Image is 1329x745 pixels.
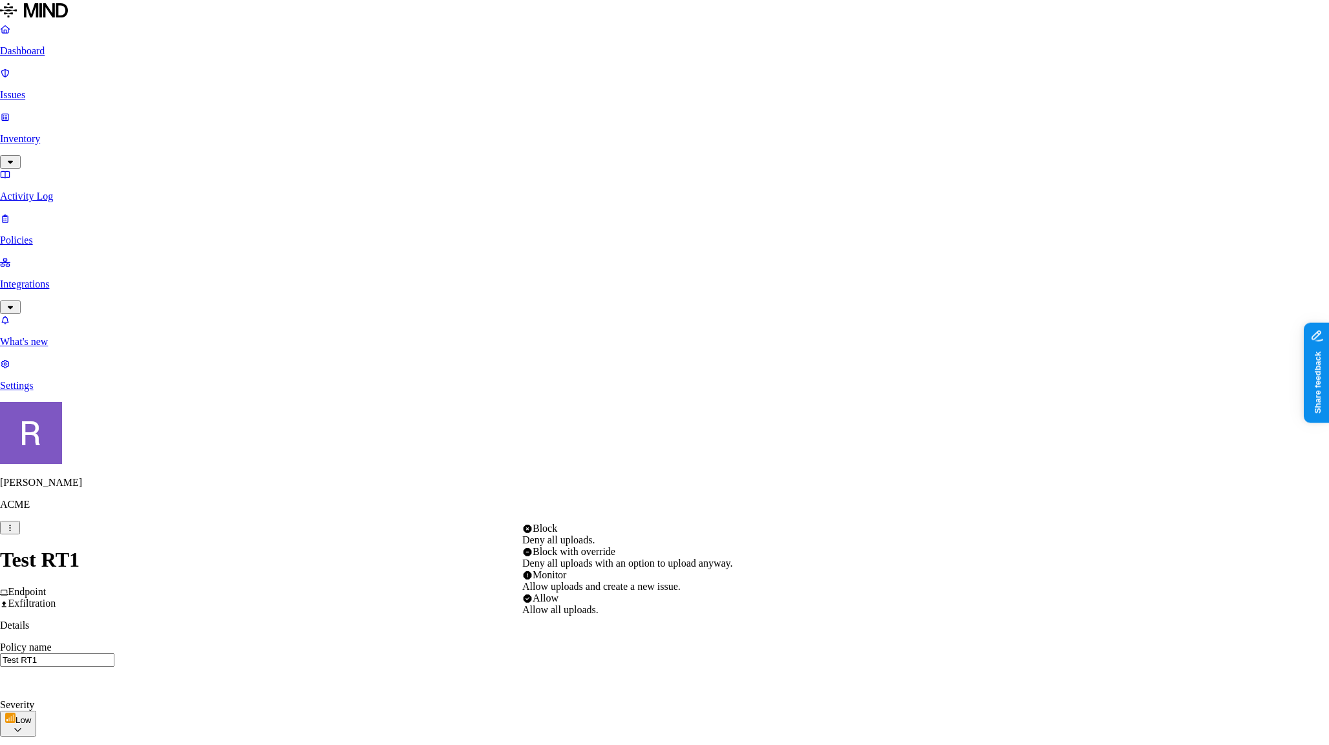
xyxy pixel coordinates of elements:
[522,604,599,615] span: Allow all uploads.
[533,593,558,603] span: Allow
[533,569,566,580] span: Monitor
[533,523,557,534] span: Block
[522,581,681,592] span: Allow uploads and create a new issue.
[533,546,615,557] span: Block with override
[522,558,733,569] span: Deny all uploads with an option to upload anyway.
[522,534,595,545] span: Deny all uploads.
